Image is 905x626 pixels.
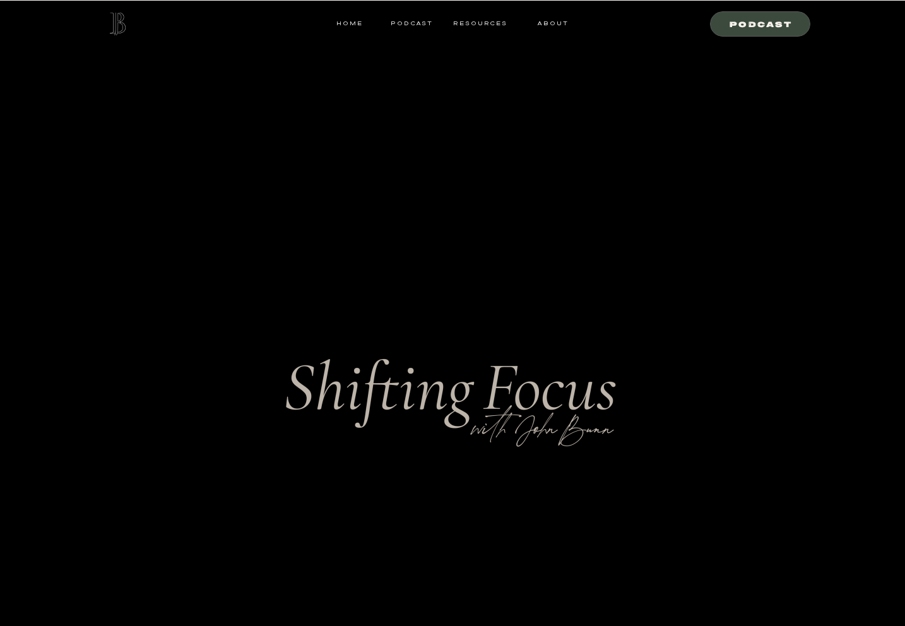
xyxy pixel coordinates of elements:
a: HOME [336,18,363,29]
a: resources [449,18,507,29]
a: ABOUT [536,18,569,29]
a: Podcast [387,18,437,29]
a: Podcast [718,18,804,29]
